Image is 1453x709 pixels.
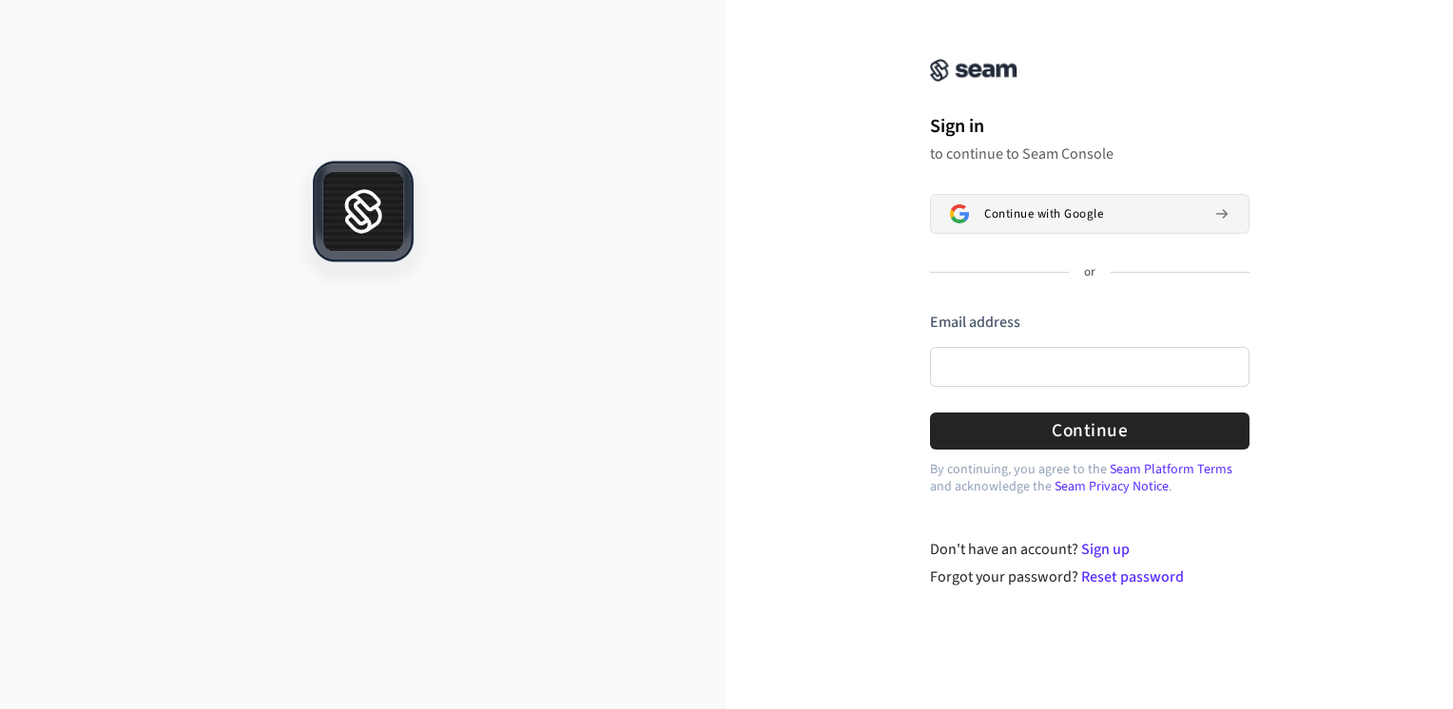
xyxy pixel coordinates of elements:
[930,412,1250,450] button: Continue
[930,565,1250,588] div: Forgot your password?
[1084,264,1095,281] p: or
[1110,460,1232,479] a: Seam Platform Terms
[930,538,1250,561] div: Don't have an account?
[1081,539,1130,560] a: Sign up
[1055,477,1169,496] a: Seam Privacy Notice
[984,206,1103,221] span: Continue with Google
[930,59,1017,82] img: Seam Console
[930,194,1250,234] button: Sign in with GoogleContinue with Google
[930,144,1250,163] p: to continue to Seam Console
[930,112,1250,141] h1: Sign in
[1081,566,1184,587] a: Reset password
[930,461,1250,495] p: By continuing, you agree to the and acknowledge the .
[930,312,1020,333] label: Email address
[950,204,969,223] img: Sign in with Google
